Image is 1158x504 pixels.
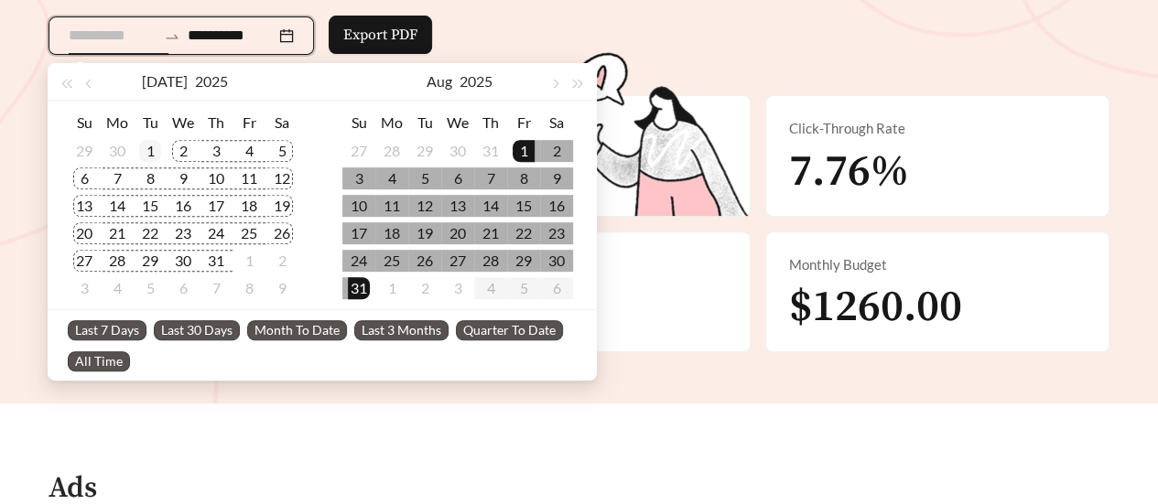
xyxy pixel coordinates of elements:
div: 10 [205,167,227,189]
td: 2025-08-18 [375,220,408,247]
td: 2025-08-04 [101,274,134,302]
div: 26 [271,222,293,244]
div: 28 [381,140,403,162]
td: 2025-08-14 [474,192,507,220]
th: Tu [134,108,167,137]
td: 2025-07-13 [68,192,101,220]
div: 4 [381,167,403,189]
th: Tu [408,108,441,137]
div: 29 [513,250,535,272]
div: 15 [139,195,161,217]
div: 22 [139,222,161,244]
div: 29 [73,140,95,162]
div: 24 [348,250,370,272]
div: 12 [414,195,436,217]
div: 13 [73,195,95,217]
td: 2025-07-21 [101,220,134,247]
div: 21 [480,222,502,244]
td: 2025-06-30 [101,137,134,165]
div: Monthly Budget [788,254,1087,275]
td: 2025-07-19 [265,192,298,220]
div: 30 [447,140,469,162]
td: 2025-08-03 [68,274,101,302]
td: 2025-07-26 [265,220,298,247]
div: 16 [546,195,568,217]
div: 17 [205,195,227,217]
td: 2025-08-30 [540,247,573,274]
div: 5 [414,167,436,189]
button: Aug [427,63,452,100]
div: 23 [546,222,568,244]
th: Fr [233,108,265,137]
td: 2025-08-07 [474,165,507,192]
div: 2 [271,250,293,272]
div: 25 [238,222,260,244]
td: 2025-09-02 [408,274,441,302]
td: 2025-07-16 [167,192,200,220]
td: 2025-07-10 [200,165,233,192]
td: 2025-08-10 [342,192,375,220]
button: 2025 [195,63,228,100]
td: 2025-08-07 [200,274,233,302]
td: 2025-08-08 [233,274,265,302]
span: Month To Date [247,320,347,340]
span: Last 30 Days [154,320,240,340]
div: 3 [205,140,227,162]
td: 2025-08-28 [474,247,507,274]
td: 2025-07-12 [265,165,298,192]
td: 2025-08-27 [441,247,474,274]
div: 15 [513,195,535,217]
div: 5 [139,277,161,299]
div: 7 [205,277,227,299]
th: We [167,108,200,137]
td: 2025-08-24 [342,247,375,274]
div: 18 [238,195,260,217]
td: 2025-08-05 [408,165,441,192]
td: 2025-07-06 [68,165,101,192]
td: 2025-08-19 [408,220,441,247]
div: 29 [414,140,436,162]
div: 1 [381,277,403,299]
button: 2025 [460,63,492,100]
td: 2025-08-02 [265,247,298,274]
div: 30 [172,250,194,272]
td: 2025-08-09 [265,274,298,302]
td: 2025-08-29 [507,247,540,274]
th: Th [474,108,507,137]
div: 7 [106,167,128,189]
span: $1260.00 [788,280,961,335]
div: 2 [546,140,568,162]
td: 2025-08-06 [167,274,200,302]
td: 2025-07-07 [101,165,134,192]
td: 2025-07-15 [134,192,167,220]
div: 19 [414,222,436,244]
div: 3 [447,277,469,299]
td: 2025-08-25 [375,247,408,274]
td: 2025-07-11 [233,165,265,192]
td: 2025-07-01 [134,137,167,165]
td: 2025-08-20 [441,220,474,247]
td: 2025-07-14 [101,192,134,220]
div: 4 [238,140,260,162]
th: Sa [540,108,573,137]
td: 2025-09-01 [375,274,408,302]
td: 2025-09-03 [441,274,474,302]
td: 2025-08-02 [540,137,573,165]
div: 19 [271,195,293,217]
th: We [441,108,474,137]
td: 2025-08-09 [540,165,573,192]
div: 9 [172,167,194,189]
div: 27 [73,250,95,272]
td: 2025-07-28 [375,137,408,165]
td: 2025-07-09 [167,165,200,192]
div: 21 [106,222,128,244]
div: 6 [447,167,469,189]
div: 24 [205,222,227,244]
td: 2025-08-31 [342,274,375,302]
span: Quarter To Date [456,320,563,340]
div: 10 [348,195,370,217]
th: Sa [265,108,298,137]
td: 2025-08-17 [342,220,375,247]
td: 2025-08-05 [134,274,167,302]
div: 7 [480,167,502,189]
